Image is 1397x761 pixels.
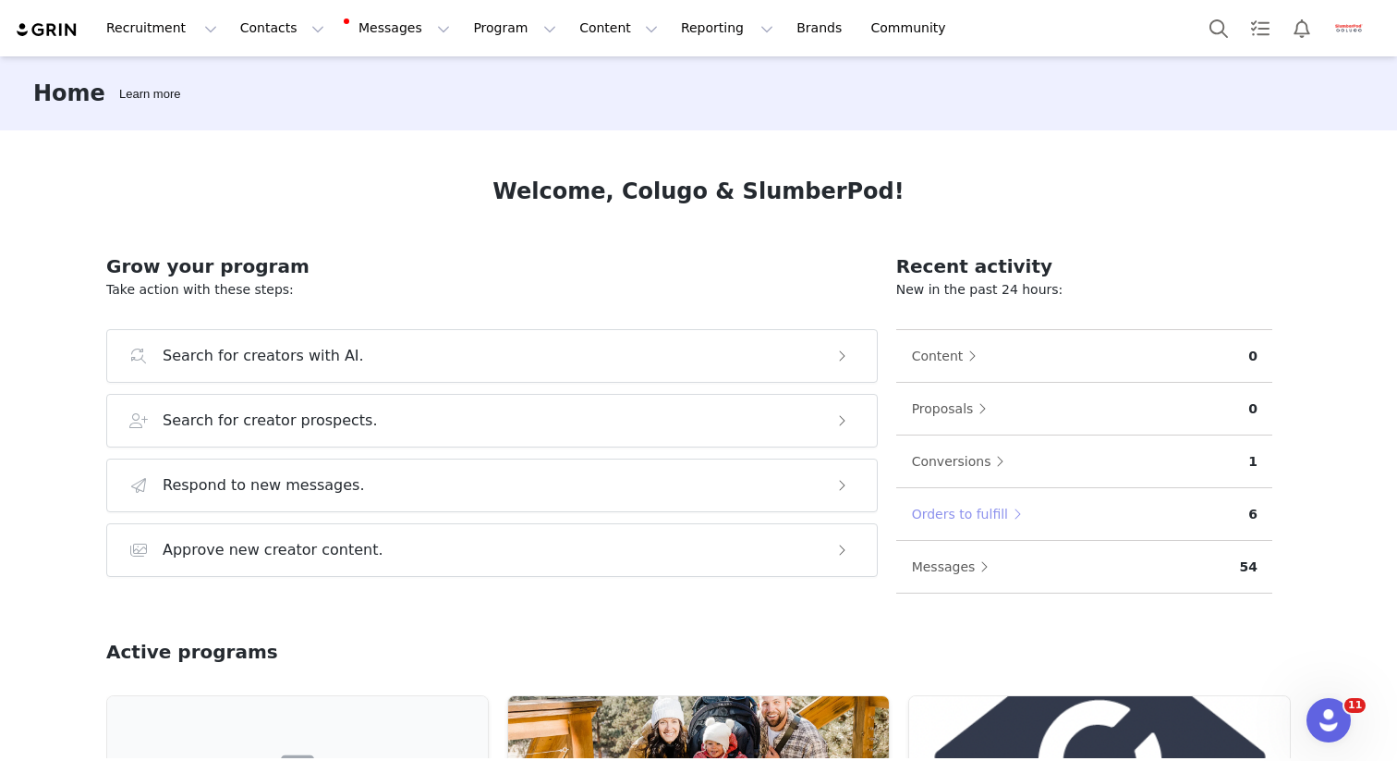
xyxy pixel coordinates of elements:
button: Content [568,7,669,49]
div: Tooltip anchor [115,85,184,104]
p: 0 [1248,399,1257,419]
button: Messages [911,552,999,582]
p: 54 [1240,558,1257,577]
button: Conversions [911,447,1014,476]
button: Search for creators with AI. [106,329,878,383]
button: Messages [336,7,461,49]
button: Respond to new messages. [106,459,878,512]
button: Search [1198,7,1239,49]
h2: Active programs [106,638,278,666]
h3: Respond to new messages. [163,474,365,497]
button: Reporting [670,7,784,49]
h3: Home [33,77,105,110]
button: Search for creator prospects. [106,394,878,448]
h3: Search for creator prospects. [163,410,378,432]
p: 0 [1248,347,1257,366]
img: f89dd38d-1544-4353-a5c7-2da941963a41.png [1334,14,1364,43]
iframe: Intercom live chat [1306,698,1351,743]
img: grin logo [15,21,79,39]
p: Take action with these steps: [106,280,878,300]
button: Profile [1323,14,1382,43]
button: Notifications [1282,7,1322,49]
p: 6 [1248,505,1257,524]
button: Recruitment [95,7,228,49]
a: Community [860,7,966,49]
p: 1 [1248,452,1257,472]
h1: Welcome, Colugo & SlumberPod! [492,175,904,208]
button: Contacts [229,7,335,49]
p: New in the past 24 hours: [896,280,1272,300]
a: Tasks [1240,7,1281,49]
a: Brands [785,7,858,49]
button: Proposals [911,394,997,423]
h2: Recent activity [896,252,1272,280]
h3: Search for creators with AI. [163,345,364,367]
button: Program [462,7,567,49]
button: Content [911,341,987,371]
button: Approve new creator content. [106,523,878,577]
h2: Grow your program [106,252,878,280]
span: 11 [1344,698,1366,713]
h3: Approve new creator content. [163,539,383,561]
button: Orders to fulfill [911,499,1031,529]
